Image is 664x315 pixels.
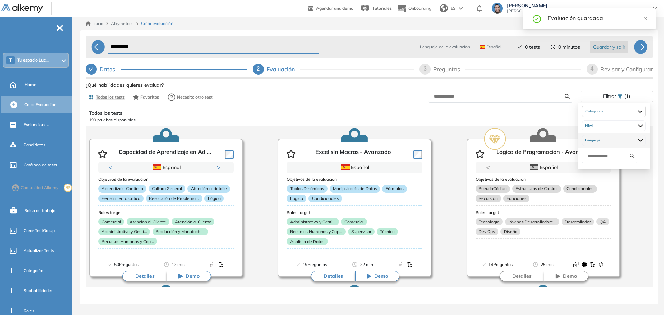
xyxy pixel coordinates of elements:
[585,137,601,144] span: Lenguaje
[500,164,587,171] div: Español
[424,66,427,72] span: 3
[315,149,391,159] p: Excel sin Macros - Avanzado
[1,4,43,13] img: Logo
[141,20,173,27] span: Crear evaluación
[146,195,202,202] p: Resolución de Problema...
[548,14,647,22] div: Evaluación guardada
[24,268,44,274] span: Categorías
[374,273,388,280] span: Demo
[98,195,144,202] p: Pensamiento Crítico
[420,44,470,50] span: Lenguaje de la evaluación
[186,273,200,280] span: Demo
[253,64,414,75] div: 2Evaluación
[24,122,49,128] span: Evaluaciones
[372,6,392,11] span: Tutoriales
[308,3,353,12] a: Agendar una demo
[600,64,653,75] div: Revisar y Configurar
[451,5,456,11] span: ES
[86,64,247,75] div: Datos
[25,82,36,88] span: Home
[218,262,224,267] img: Format test logo
[360,261,373,268] span: 22 min
[98,210,234,215] h3: Roles target
[348,228,375,235] p: Supervisor
[98,177,234,182] h3: Objetivos de la evaluación
[399,262,404,267] img: Format test logo
[89,110,650,117] p: Todos los tests
[311,164,398,171] div: Español
[187,185,230,193] p: Atención al detalle
[287,195,306,202] p: Lógica
[130,91,162,103] button: Favoritos
[216,164,223,171] button: Next
[558,44,580,51] span: 0 minutos
[24,248,54,254] span: Actualizar Tests
[122,271,167,281] button: Detalles
[86,91,128,103] button: Todos los tests
[507,8,646,14] span: [PERSON_NAME][EMAIL_ADDRESS][PERSON_NAME][DOMAIN_NAME]
[111,21,133,26] span: Alkymetrics
[287,238,328,245] p: Analista de Datos
[153,164,161,170] img: ESP
[311,271,355,281] button: Detalles
[287,177,422,182] h3: Objetivos de la evaluación
[459,7,463,10] img: arrow
[603,91,616,101] span: Filtrar
[287,185,327,193] p: Tablas Dinámicas
[287,210,422,215] h3: Roles target
[533,14,541,23] span: check-circle
[355,271,399,281] button: Demo
[638,137,643,144] img: Ícono de flecha
[177,94,213,100] span: Necesito otro test
[98,218,124,225] p: Comercial
[89,66,94,72] span: check
[267,64,300,75] div: Evaluación
[593,43,625,51] span: Guardar y salir
[96,94,125,100] span: Todos los tests
[530,164,538,170] img: ESP
[24,162,57,168] span: Catálogo de tests
[24,288,53,294] span: Subhabilidades
[525,44,540,51] span: 0 tests
[98,228,150,235] p: Administrativo y Gesti...
[303,261,327,268] span: 19 Preguntas
[172,261,185,268] span: 12 min
[551,45,555,49] span: clock-circle
[507,3,646,8] span: [PERSON_NAME]
[172,218,214,225] p: Atención al Cliente
[517,45,522,49] span: check
[149,185,185,193] p: Cultura General
[377,228,398,235] p: Técnico
[591,66,594,72] span: 4
[638,122,643,130] img: Ícono de flecha
[123,164,209,171] div: Español
[382,185,407,193] p: Fórmulas
[480,44,501,50] span: Español
[119,149,211,159] p: Capacidad de Aprendizaje en Ad ...
[98,185,146,193] p: Aprendizaje Continuo
[165,90,216,104] button: Necesito otro test
[585,122,595,130] span: Nivel
[257,66,260,72] span: 2
[89,117,650,123] p: 190 pruebas disponibles
[308,195,342,202] p: Condicionales
[24,308,34,314] span: Roles
[86,82,164,89] span: ¿Qué habilidades quieres evaluar?
[153,228,208,235] p: Producción y Manufactu...
[127,218,169,225] p: Atención al Cliente
[24,142,45,148] span: Candidatos
[407,262,413,267] img: Format test logo
[480,45,485,49] img: ESP
[24,228,55,234] span: Crear TestGroup
[287,218,339,225] p: Administrativo y Gesti...
[330,185,380,193] p: Manipulación de Datos
[341,218,367,225] p: Comercial
[587,64,653,75] div: 4Revisar y Configurar
[100,64,121,75] div: Datos
[397,1,431,16] button: Onboarding
[9,57,12,63] span: T
[24,207,55,214] span: Bolsa de trabajo
[109,164,116,171] button: Previous
[643,16,648,21] span: close
[158,173,166,174] button: 1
